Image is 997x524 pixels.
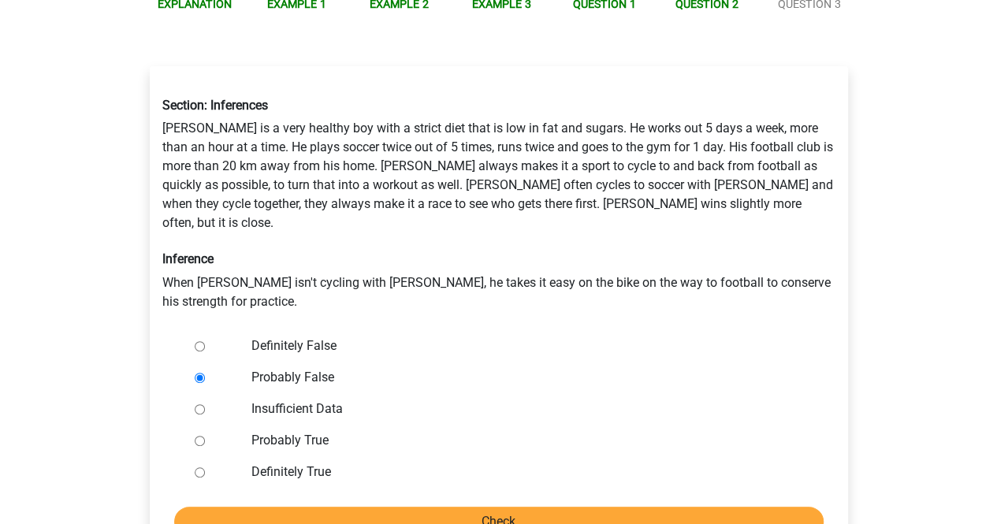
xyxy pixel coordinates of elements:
[251,336,797,355] label: Definitely False
[251,400,797,418] label: Insufficient Data
[151,85,847,323] div: [PERSON_NAME] is a very healthy boy with a strict diet that is low in fat and sugars. He works ou...
[162,251,835,266] h6: Inference
[251,463,797,481] label: Definitely True
[162,98,835,113] h6: Section: Inferences
[251,431,797,450] label: Probably True
[251,368,797,387] label: Probably False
